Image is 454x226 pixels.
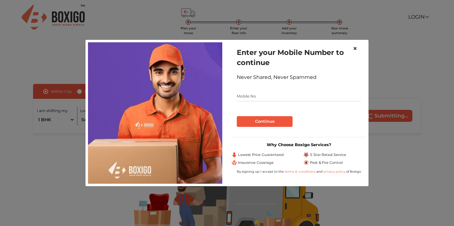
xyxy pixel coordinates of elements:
a: terms & conditions [285,169,316,174]
div: By signing up I accept to the and of Boxigo [232,169,366,174]
button: Continue [237,116,293,127]
span: Lowest Price Guaranteed [238,152,284,158]
span: Insurance Coverage [238,160,274,165]
span: Pest & Fire Control [310,160,343,165]
a: privacy policy [323,169,346,174]
h3: Why Choose Boxigo Services? [232,142,366,147]
span: × [353,44,357,53]
img: relocation-img [88,42,222,184]
h1: Enter your Mobile Number to continue [237,47,361,68]
input: Mobile No [237,91,361,101]
button: Close [348,40,362,57]
div: Never Shared, Never Spammed [237,74,361,81]
span: 5 Star Rated Service [310,152,346,158]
